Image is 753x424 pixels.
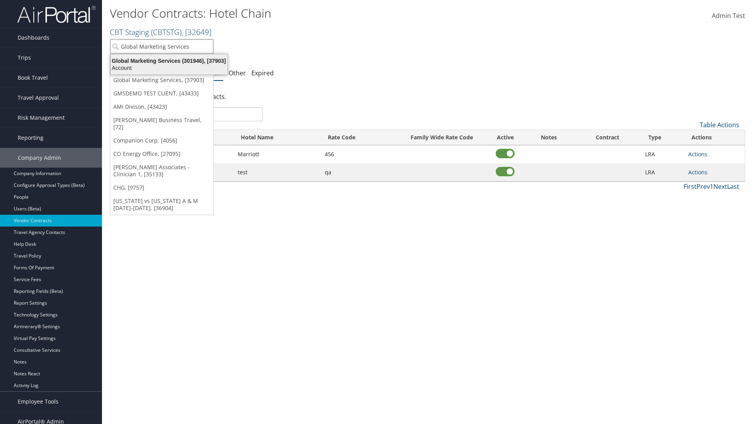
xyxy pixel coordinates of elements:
input: Search Accounts [110,39,213,54]
th: Rate Code: activate to sort column ascending [321,130,397,145]
span: Employee Tools [18,392,58,411]
a: Admin Test [712,4,745,28]
span: ( CBTSTG ) [151,27,182,37]
a: CBT Staging [110,27,211,37]
a: CO Energy Office, [27095] [110,147,213,161]
h1: Vendor Contracts: Hotel Chain [110,5,533,22]
a: Expired [251,69,274,77]
td: LRA [641,163,685,181]
td: qa [321,163,397,181]
span: , [ 32649 ] [182,27,211,37]
a: Global Marketing Services, [37903] [110,73,213,87]
span: Company Admin [18,148,61,168]
div: Global Marketing Services (301946), [37903] [106,57,232,64]
a: AMI Divison, [43423] [110,100,213,113]
th: Family Wide Rate Code: activate to sort column ascending [397,130,487,145]
a: First [684,182,697,191]
th: Notes: activate to sort column ascending [524,130,574,145]
img: airportal-logo.png [17,5,96,24]
span: Travel Approval [18,88,59,108]
th: Hotel Name: activate to sort column ascending [234,130,321,145]
div: Account [106,64,232,71]
span: Trips [18,48,31,68]
td: Marriott [234,145,321,163]
td: test [234,163,321,181]
a: GMSDEMO TEST CLIENT, [43433] [110,87,213,100]
a: Prev [697,182,710,191]
a: Other [229,69,246,77]
th: Contract: activate to sort column ascending [574,130,641,145]
a: Next [713,182,727,191]
a: [PERSON_NAME] Business Travel, [72] [110,113,213,134]
a: Companion Corp, [4056] [110,134,213,147]
a: Table Actions [700,121,739,129]
a: CHG, [9757] [110,181,213,194]
span: Admin Test [712,11,745,20]
a: Last [727,182,739,191]
td: LRA [641,145,685,163]
a: [PERSON_NAME] Associates - Clinician 1, [35133] [110,161,213,181]
span: Book Travel [18,68,48,88]
td: 456 [321,145,397,163]
div: There are contracts. [110,86,745,107]
th: Active: activate to sort column ascending [487,130,524,145]
span: Risk Management [18,108,65,128]
a: [US_STATE] vs [US_STATE] A & M [DATE]-[DATE], [36904] [110,194,213,215]
span: Dashboards [18,28,49,48]
a: Actions [688,150,708,158]
span: Reporting [18,128,44,148]
th: Type: activate to sort column ascending [641,130,685,145]
a: Actions [688,168,708,176]
a: 1 [710,182,713,191]
th: Actions [684,130,745,145]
